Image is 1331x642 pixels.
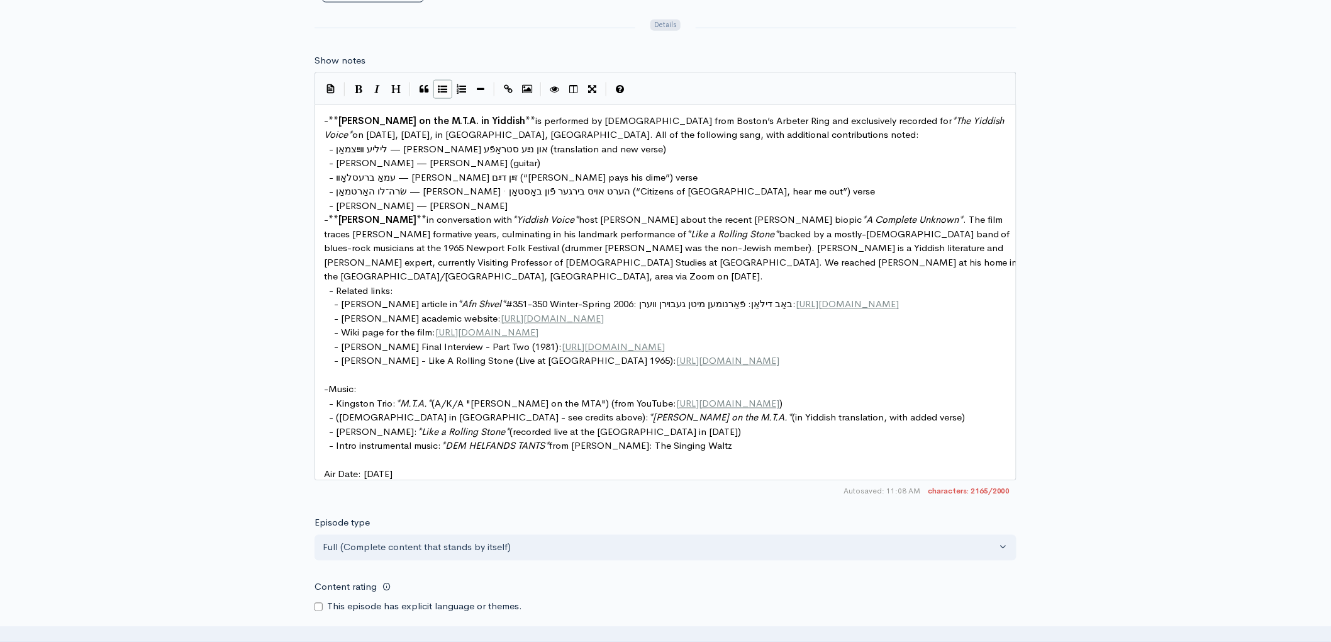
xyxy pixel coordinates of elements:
[329,200,508,211] span: - [PERSON_NAME] — [PERSON_NAME]
[329,157,540,169] span: - [PERSON_NAME] — [PERSON_NAME] (guitar)
[452,80,471,99] button: Numbered List
[432,398,676,410] span: (A/K/A "[PERSON_NAME] on the MTA") (from YouTube:
[387,80,406,99] button: Heading
[540,82,542,97] i: |
[435,327,538,339] span: [URL][DOMAIN_NAME]
[338,115,525,127] span: [PERSON_NAME] on the M.T.A. in Yiddish
[510,426,741,438] span: (recorded live at the [GEOGRAPHIC_DATA] in [DATE])
[329,185,875,197] span: - שׂרה־לו האַרטמאַן — [PERSON_NAME] · הערט אויס בירגער פֿון באָסטאָן (“Citizens of [GEOGRAPHIC_DA...
[676,355,779,367] span: [URL][DOMAIN_NAME]
[445,440,545,452] span: DEM HELFANDS TANTS
[866,213,959,225] span: A Complete Unknown
[494,82,495,97] i: |
[549,440,732,452] span: from [PERSON_NAME]: The Singing Waltz
[349,80,368,99] button: Bold
[329,171,698,183] span: - עמאַ ברעסלאָװ — [PERSON_NAME] זײַן דײַם (“[PERSON_NAME] pays his dime”) verse
[315,53,365,68] label: Show notes
[606,82,607,97] i: |
[352,128,919,140] span: on [DATE], [DATE], in [GEOGRAPHIC_DATA], [GEOGRAPHIC_DATA]. All of the following sang, with addit...
[400,398,427,410] span: M.T.A.
[462,298,501,310] span: Afn Shvel
[327,600,522,614] label: This episode has explicit language or themes.
[535,115,952,127] span: is performed by [DEMOGRAPHIC_DATA] from Boston’s Arbeter Ring and exclusively recorded for
[324,213,1005,240] span: . The film traces [PERSON_NAME] formative years, culminating in his landmark performance of
[329,284,393,296] span: - Related links:
[796,298,899,310] span: [URL][DOMAIN_NAME]
[334,298,457,310] span: - [PERSON_NAME] article in
[368,80,387,99] button: Italic
[415,80,433,99] button: Quote
[329,426,417,438] span: - [PERSON_NAME]:
[334,327,435,339] span: - Wiki page for the film:
[518,80,537,99] button: Insert Image
[499,80,518,99] button: Create Link
[779,398,782,410] span: )
[315,535,1016,561] button: Full (Complete content that stands by itself)
[579,213,862,225] span: host [PERSON_NAME] about the recent [PERSON_NAME] biopic
[324,383,328,395] span: -
[324,468,393,480] span: Air Date: [DATE]
[653,412,788,424] span: [PERSON_NAME] on the M.T.A.
[611,80,630,99] button: Markdown Guide
[426,213,512,225] span: in conversation with
[324,115,328,127] span: -
[329,440,441,452] span: - Intro instrumental music:
[315,516,370,531] label: Episode type
[928,486,1010,497] span: 2165/2000
[676,398,779,410] span: [URL][DOMAIN_NAME]
[323,541,997,555] div: Full (Complete content that stands by itself)
[564,80,583,99] button: Toggle Side by Side
[545,80,564,99] button: Toggle Preview
[501,313,604,325] span: [URL][DOMAIN_NAME]
[583,80,602,99] button: Toggle Fullscreen
[471,80,490,99] button: Insert Horizontal Line
[338,213,416,225] span: [PERSON_NAME]
[328,383,357,395] span: Music:
[792,412,965,424] span: (in Yiddish translation, with added verse)
[516,213,574,225] span: Yiddish Voice
[329,143,666,155] span: - ליליע װײַצמאַן — [PERSON_NAME] און נײַע סטראָפֿע (translation and new verse)
[334,355,676,367] span: - [PERSON_NAME] - Like A Rolling Stone (Live at [GEOGRAPHIC_DATA] 1965):
[421,426,505,438] span: Like a Rolling Stone
[650,20,680,31] span: Details
[334,341,562,353] span: - [PERSON_NAME] Final Interview - Part Two (1981):
[562,341,665,353] span: [URL][DOMAIN_NAME]
[506,298,796,310] span: #351-350 Winter-Spring 2006: באָב דילאַן: פֿאַרנומען מיטן געבױרן װערן:
[691,228,774,240] span: Like a Rolling Stone
[315,575,377,600] label: Content rating
[433,80,452,99] button: Generic List
[324,213,328,225] span: -
[344,82,345,97] i: |
[844,486,920,497] span: Autosaved: 11:08 AM
[329,412,649,424] span: - ([DEMOGRAPHIC_DATA] in [GEOGRAPHIC_DATA] - see credits above):
[321,79,340,98] button: Insert Show Notes Template
[334,313,501,325] span: - [PERSON_NAME] academic website:
[329,398,396,410] span: - Kingston Trio:
[409,82,411,97] i: |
